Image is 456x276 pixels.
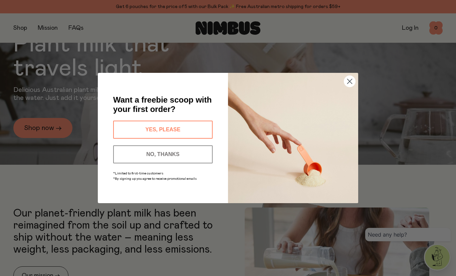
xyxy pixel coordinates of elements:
img: c0d45117-8e62-4a02-9742-374a5db49d45.jpeg [228,73,358,203]
button: YES, PLEASE [113,121,213,139]
span: *By signing up you agree to receive promotional emails [113,177,197,180]
button: Close dialog [344,76,356,87]
span: *Limited to first-time customers [113,172,163,175]
span: Want a freebie scoop with your first order? [113,95,212,114]
button: NO, THANKS [113,145,213,163]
